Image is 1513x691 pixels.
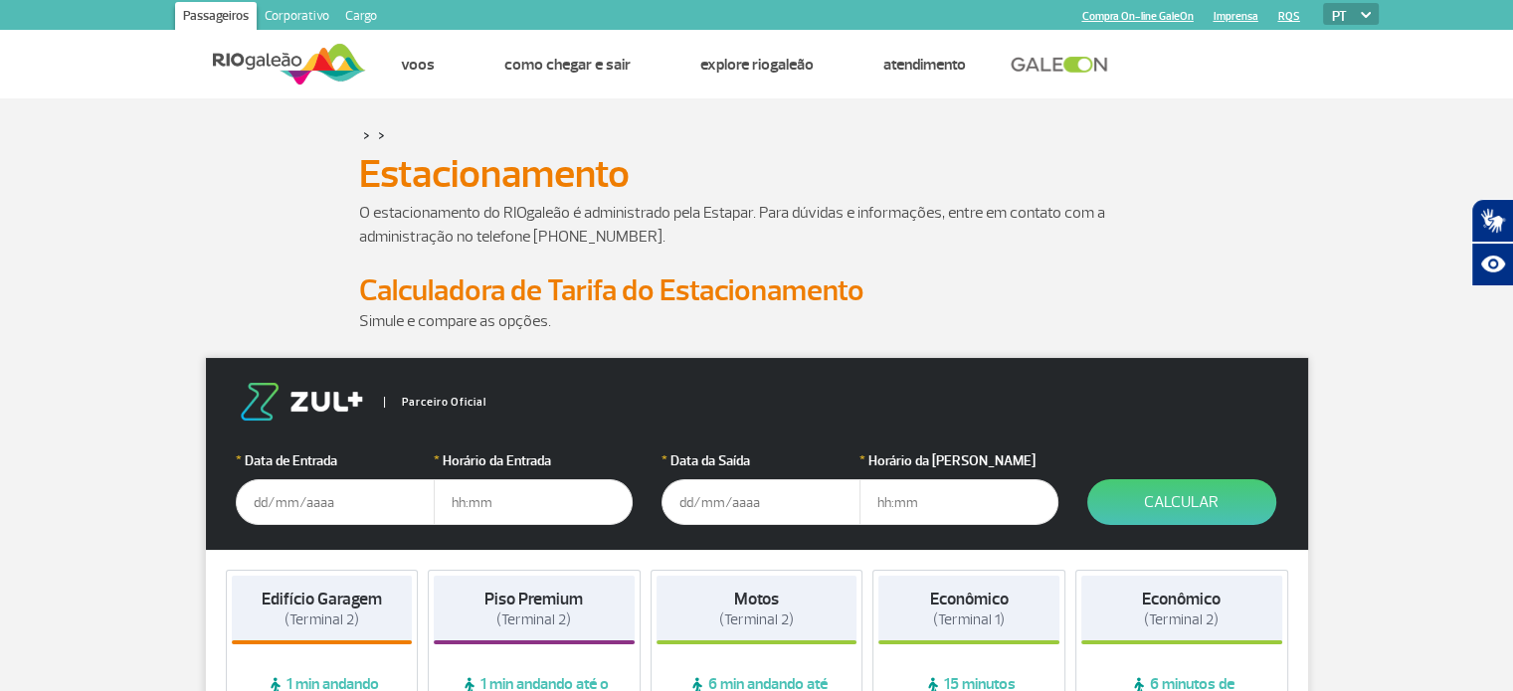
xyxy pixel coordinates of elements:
input: hh:mm [859,479,1058,525]
a: Cargo [337,2,385,34]
a: Corporativo [257,2,337,34]
button: Abrir tradutor de língua de sinais. [1471,199,1513,243]
a: Imprensa [1214,10,1258,23]
a: Voos [401,55,435,75]
h2: Calculadora de Tarifa do Estacionamento [359,272,1155,309]
img: logo-zul.png [236,383,367,421]
div: Plugin de acessibilidade da Hand Talk. [1471,199,1513,286]
span: (Terminal 2) [1144,610,1219,629]
a: Compra On-line GaleOn [1082,10,1194,23]
a: > [378,123,385,146]
label: Horário da Entrada [434,450,633,471]
button: Abrir recursos assistivos. [1471,243,1513,286]
a: Explore RIOgaleão [700,55,814,75]
span: (Terminal 2) [719,610,794,629]
button: Calcular [1087,479,1276,525]
a: > [363,123,370,146]
span: Parceiro Oficial [384,397,486,408]
strong: Motos [734,589,779,609]
input: hh:mm [434,479,633,525]
h1: Estacionamento [359,157,1155,191]
span: (Terminal 2) [284,610,359,629]
label: Data de Entrada [236,450,435,471]
label: Horário da [PERSON_NAME] [859,450,1058,471]
strong: Piso Premium [484,589,583,609]
strong: Edifício Garagem [262,589,382,609]
span: (Terminal 1) [933,610,1005,629]
strong: Econômico [1142,589,1221,609]
span: (Terminal 2) [496,610,571,629]
a: Como chegar e sair [504,55,631,75]
a: Passageiros [175,2,257,34]
input: dd/mm/aaaa [236,479,435,525]
p: Simule e compare as opções. [359,309,1155,333]
strong: Econômico [930,589,1009,609]
a: Atendimento [883,55,966,75]
p: O estacionamento do RIOgaleão é administrado pela Estapar. Para dúvidas e informações, entre em c... [359,201,1155,249]
input: dd/mm/aaaa [662,479,860,525]
a: RQS [1278,10,1300,23]
label: Data da Saída [662,450,860,471]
